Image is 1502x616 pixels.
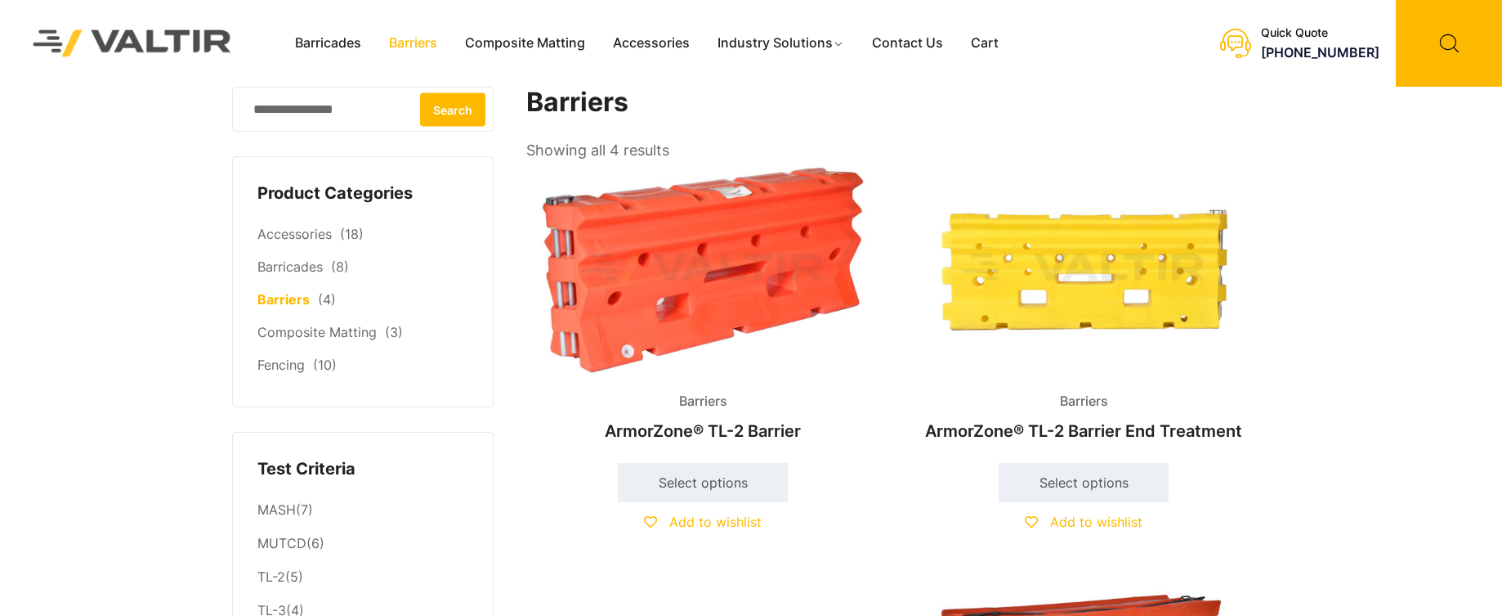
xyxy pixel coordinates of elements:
a: Cart [957,31,1013,56]
a: Barricades [281,31,375,56]
a: MASH [257,501,296,518]
span: (18) [340,226,364,242]
a: Add to wishlist [1025,514,1142,530]
a: Add to wishlist [644,514,762,530]
h2: ArmorZone® TL-2 Barrier End Treatment [907,413,1260,449]
span: Add to wishlist [1050,514,1142,530]
a: Select options for “ArmorZone® TL-2 Barrier End Treatment” [999,463,1169,502]
span: Add to wishlist [669,514,762,530]
a: Composite Matting [257,324,377,340]
a: Barriers [257,291,310,308]
a: Accessories [599,31,704,56]
span: (8) [331,259,349,275]
span: Barriers [667,389,740,414]
a: MUTCD [257,535,306,551]
span: Barriers [1048,389,1120,414]
h2: ArmorZone® TL-2 Barrier [526,413,879,449]
a: Select options for “ArmorZone® TL-2 Barrier” [618,463,788,502]
span: (4) [318,291,336,308]
div: Quick Quote [1261,26,1379,40]
li: (6) [257,528,468,561]
li: (7) [257,493,468,527]
span: (10) [313,357,337,373]
a: Barriers [375,31,451,56]
img: Valtir Rentals [12,9,253,78]
h4: Product Categories [257,182,468,206]
a: Fencing [257,357,305,373]
a: TL-2 [257,569,285,585]
a: Barricades [257,259,323,275]
a: [PHONE_NUMBER] [1261,44,1379,61]
a: Contact Us [858,31,957,56]
button: Search [420,92,485,126]
h4: Test Criteria [257,457,468,482]
a: BarriersArmorZone® TL-2 Barrier End Treatment [907,164,1260,449]
h1: Barriers [526,87,1262,119]
a: Composite Matting [451,31,599,56]
a: BarriersArmorZone® TL-2 Barrier [526,164,879,449]
a: Accessories [257,226,332,242]
span: (3) [385,324,403,340]
li: (5) [257,561,468,595]
p: Showing all 4 results [526,137,669,164]
a: Industry Solutions [704,31,858,56]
